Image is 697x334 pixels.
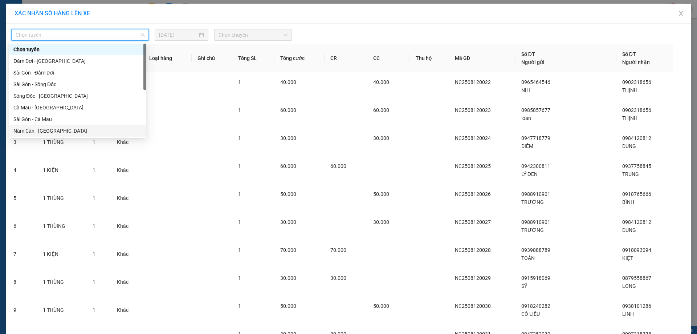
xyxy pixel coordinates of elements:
[280,163,296,169] span: 60.000
[373,191,389,197] span: 50.000
[159,31,197,39] input: 12/08/2025
[3,16,138,25] li: 85 [PERSON_NAME]
[280,107,296,113] span: 60.000
[37,240,87,268] td: 1 KIỆN
[93,279,95,285] span: 1
[93,251,95,257] span: 1
[238,79,241,85] span: 1
[3,25,138,34] li: 02839.63.63.63
[280,275,296,281] span: 30.000
[622,115,637,121] span: THỊNH
[622,303,651,309] span: 0938101286
[521,255,535,261] span: TOẢN
[521,191,550,197] span: 0988910901
[37,184,87,212] td: 1 THÙNG
[13,104,142,112] div: Cà Mau - [GEOGRAPHIC_DATA]
[521,311,540,317] span: CÔ LIỄU
[13,45,142,53] div: Chọn tuyến
[622,275,651,281] span: 0879558867
[455,135,491,141] span: NC2508120024
[449,44,515,72] th: Mã GD
[622,191,651,197] span: 0918765666
[410,44,449,72] th: Thu hộ
[238,191,241,197] span: 1
[280,135,296,141] span: 30.000
[93,223,95,229] span: 1
[622,227,636,233] span: DUNG
[521,283,527,289] span: SỸ
[521,135,550,141] span: 0947718779
[37,128,87,156] td: 1 THÙNG
[238,303,241,309] span: 1
[13,115,142,123] div: Sài Gòn - Cà Mau
[455,219,491,225] span: NC2508120027
[455,275,491,281] span: NC2508120029
[8,184,37,212] td: 5
[622,255,633,261] span: KIỆT
[8,44,37,72] th: STT
[13,92,142,100] div: Sông Đốc - [GEOGRAPHIC_DATA]
[111,184,143,212] td: Khác
[521,247,550,253] span: 0939888789
[9,125,146,137] div: Năm Căn - Sài Gòn
[37,156,87,184] td: 1 KIỆN
[622,163,651,169] span: 0937758845
[521,163,550,169] span: 0942300811
[13,57,142,65] div: Đầm Dơi - [GEOGRAPHIC_DATA]
[521,143,533,149] span: DIỄM
[13,127,142,135] div: Năm Căn - [GEOGRAPHIC_DATA]
[622,143,636,149] span: DUNG
[367,44,410,72] th: CC
[9,79,146,90] div: Sài Gòn - Sông Đốc
[521,87,530,93] span: NHI
[330,275,346,281] span: 30.000
[622,283,636,289] span: LONG
[521,171,538,177] span: LÝ ĐEN
[238,135,241,141] span: 1
[111,128,143,156] td: Khác
[622,107,651,113] span: 0902318656
[8,212,37,240] td: 6
[238,163,241,169] span: 1
[373,303,389,309] span: 50.000
[9,90,146,102] div: Sông Đốc - Sài Gòn
[232,44,274,72] th: Tổng SL
[671,4,691,24] button: Close
[373,135,389,141] span: 30.000
[42,27,48,32] span: phone
[93,139,95,145] span: 1
[622,311,634,317] span: LINH
[192,44,232,72] th: Ghi chú
[8,240,37,268] td: 7
[521,199,544,205] span: TRƯỜNG
[37,268,87,296] td: 1 THÙNG
[373,107,389,113] span: 60.000
[521,107,550,113] span: 0985857677
[455,191,491,197] span: NC2508120026
[622,87,637,93] span: THỊNH
[521,51,535,57] span: Số ĐT
[9,67,146,79] div: Sài Gòn - Đầm Dơi
[93,167,95,173] span: 1
[622,79,651,85] span: 0902318656
[42,5,103,14] b: [PERSON_NAME]
[9,113,146,125] div: Sài Gòn - Cà Mau
[274,44,325,72] th: Tổng cước
[8,72,37,100] td: 1
[678,11,684,16] span: close
[16,29,144,40] span: Chọn tuyến
[622,247,651,253] span: 0918093094
[111,268,143,296] td: Khác
[8,296,37,324] td: 9
[521,59,545,65] span: Người gửi
[455,303,491,309] span: NC2508120030
[455,163,491,169] span: NC2508120025
[111,240,143,268] td: Khác
[9,102,146,113] div: Cà Mau - Sài Gòn
[280,247,296,253] span: 70.000
[373,219,389,225] span: 30.000
[622,199,634,205] span: BÌNH
[42,17,48,23] span: environment
[521,79,550,85] span: 0965464546
[521,115,531,121] span: loan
